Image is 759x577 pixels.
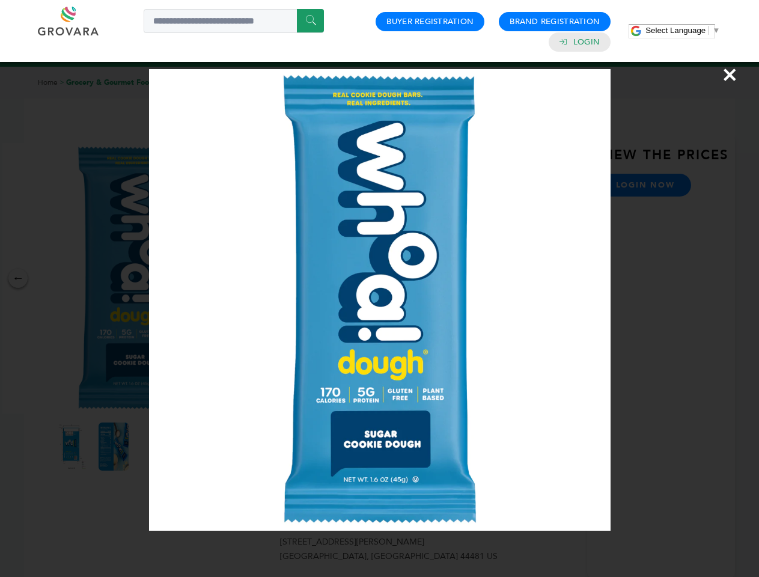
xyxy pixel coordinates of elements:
[712,26,720,35] span: ▼
[573,37,600,47] a: Login
[709,26,709,35] span: ​
[645,26,720,35] a: Select Language​
[645,26,706,35] span: Select Language
[144,9,324,33] input: Search a product or brand...
[149,69,611,531] img: Image Preview
[386,16,474,27] a: Buyer Registration
[722,58,738,91] span: ×
[510,16,600,27] a: Brand Registration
